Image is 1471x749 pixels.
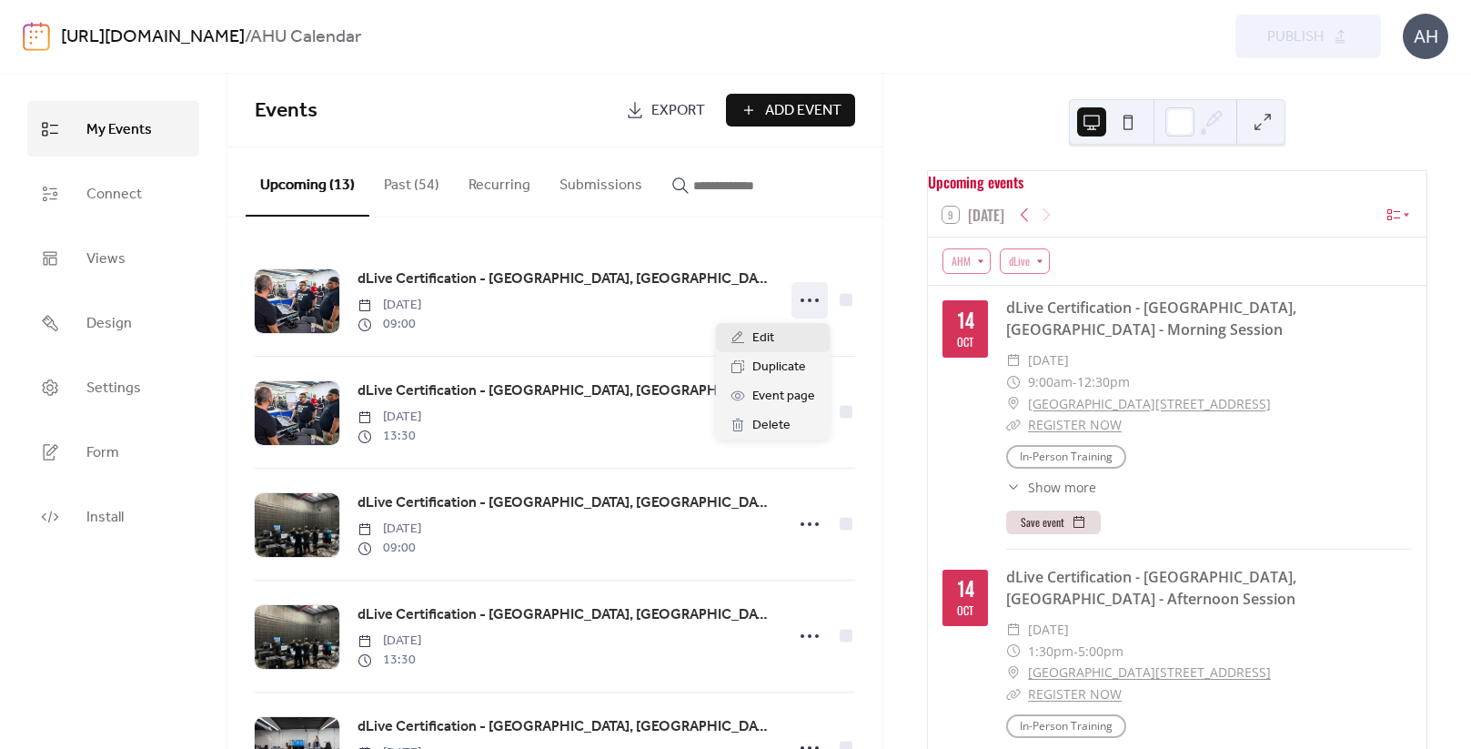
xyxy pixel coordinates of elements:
[245,20,250,55] b: /
[956,310,974,333] div: 14
[358,268,773,290] span: dLive Certification - [GEOGRAPHIC_DATA], [GEOGRAPHIC_DATA] - Morning Session
[454,147,545,215] button: Recurring
[956,579,974,602] div: 14
[1077,371,1130,393] span: 12:30pm
[1073,641,1078,663] span: -
[358,296,421,315] span: [DATE]
[246,147,369,217] button: Upcoming (13)
[545,147,657,215] button: Submissions
[1028,416,1122,433] a: REGISTER NOW
[1028,349,1069,371] span: [DATE]
[27,295,199,350] a: Design
[86,245,126,273] span: Views
[1028,393,1271,415] a: [GEOGRAPHIC_DATA][STREET_ADDRESS]
[1006,662,1021,683] div: ​
[358,427,421,446] span: 13:30
[1403,14,1448,59] div: AH
[86,503,124,531] span: Install
[358,651,421,670] span: 13:30
[1073,371,1077,393] span: -
[86,116,152,144] span: My Events
[1006,567,1296,609] a: dLive Certification - [GEOGRAPHIC_DATA], [GEOGRAPHIC_DATA] - Afternoon Session
[651,100,705,122] span: Export
[358,408,421,427] span: [DATE]
[27,424,199,480] a: Form
[726,94,855,127] button: Add Event
[250,20,361,55] b: AHU Calendar
[928,171,1426,193] div: Upcoming events
[1006,619,1021,641] div: ​
[957,337,973,349] div: Oct
[358,603,773,627] a: dLive Certification - [GEOGRAPHIC_DATA], [GEOGRAPHIC_DATA] - Afternoon Session
[358,315,421,334] span: 09:00
[1006,371,1021,393] div: ​
[1028,619,1069,641] span: [DATE]
[86,439,119,467] span: Form
[86,374,141,402] span: Settings
[27,166,199,221] a: Connect
[1006,393,1021,415] div: ​
[358,604,773,626] span: dLive Certification - [GEOGRAPHIC_DATA], [GEOGRAPHIC_DATA] - Afternoon Session
[1028,641,1073,663] span: 1:30pm
[358,492,773,514] span: dLive Certification - [GEOGRAPHIC_DATA], [GEOGRAPHIC_DATA] - Morning Session
[358,520,421,539] span: [DATE]
[1006,414,1021,436] div: ​
[358,539,421,558] span: 09:00
[1028,662,1271,683] a: [GEOGRAPHIC_DATA][STREET_ADDRESS]
[358,268,773,291] a: dLive Certification - [GEOGRAPHIC_DATA], [GEOGRAPHIC_DATA] - Morning Session
[1028,371,1073,393] span: 9:00am
[1006,478,1021,497] div: ​
[1006,349,1021,371] div: ​
[612,94,719,127] a: Export
[358,380,773,403] a: dLive Certification - [GEOGRAPHIC_DATA], [GEOGRAPHIC_DATA] - Afternoon Session
[86,309,132,338] span: Design
[1028,478,1096,497] span: Show more
[27,359,199,415] a: Settings
[1006,641,1021,663] div: ​
[752,386,815,408] span: Event page
[752,328,774,349] span: Edit
[369,147,454,215] button: Past (54)
[765,100,841,122] span: Add Event
[752,357,806,379] span: Duplicate
[358,380,773,402] span: dLive Certification - [GEOGRAPHIC_DATA], [GEOGRAPHIC_DATA] - Afternoon Session
[27,489,199,544] a: Install
[752,415,791,437] span: Delete
[255,91,317,131] span: Events
[1006,511,1101,534] button: Save event
[86,180,142,208] span: Connect
[1006,478,1096,497] button: ​Show more
[1006,683,1021,705] div: ​
[1028,685,1122,703] a: REGISTER NOW
[23,22,50,51] img: logo
[358,491,773,515] a: dLive Certification - [GEOGRAPHIC_DATA], [GEOGRAPHIC_DATA] - Morning Session
[957,605,973,617] div: Oct
[27,101,199,157] a: My Events
[358,632,421,651] span: [DATE]
[61,20,245,55] a: [URL][DOMAIN_NAME]
[1078,641,1123,663] span: 5:00pm
[1006,298,1296,339] a: dLive Certification - [GEOGRAPHIC_DATA], [GEOGRAPHIC_DATA] - Morning Session
[358,715,773,739] a: dLive Certification - [GEOGRAPHIC_DATA], [GEOGRAPHIC_DATA] - Morning Session
[27,230,199,286] a: Views
[358,716,773,738] span: dLive Certification - [GEOGRAPHIC_DATA], [GEOGRAPHIC_DATA] - Morning Session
